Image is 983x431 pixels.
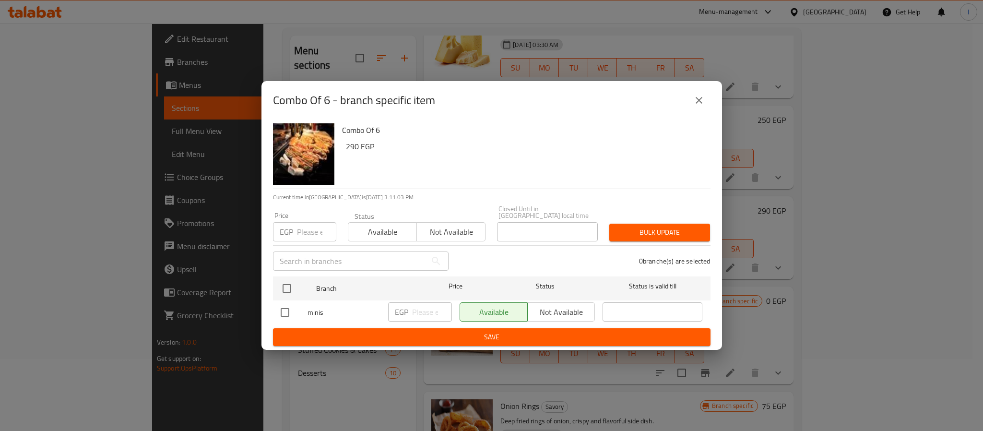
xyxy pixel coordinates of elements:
p: EGP [395,306,408,318]
p: Current time in [GEOGRAPHIC_DATA] is [DATE] 3:11:03 PM [273,193,711,202]
span: Available [352,225,413,239]
span: Price [424,280,487,292]
span: Save [281,331,703,343]
span: Branch [316,283,416,295]
button: Save [273,328,711,346]
p: 0 branche(s) are selected [639,256,711,266]
input: Search in branches [273,251,426,271]
h2: Combo Of 6 - branch specific item [273,93,435,108]
span: Status is valid till [603,280,702,292]
img: Combo Of 6 [273,123,334,185]
h6: Combo Of 6 [342,123,703,137]
h6: 290 EGP [346,140,703,153]
span: minis [308,307,380,319]
p: EGP [280,226,293,238]
button: Available [348,222,417,241]
input: Please enter price [412,302,452,322]
input: Please enter price [297,222,336,241]
button: close [687,89,711,112]
span: Bulk update [617,227,702,239]
span: Not available [421,225,482,239]
button: Bulk update [609,224,710,241]
button: Not available [416,222,486,241]
span: Status [495,280,595,292]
